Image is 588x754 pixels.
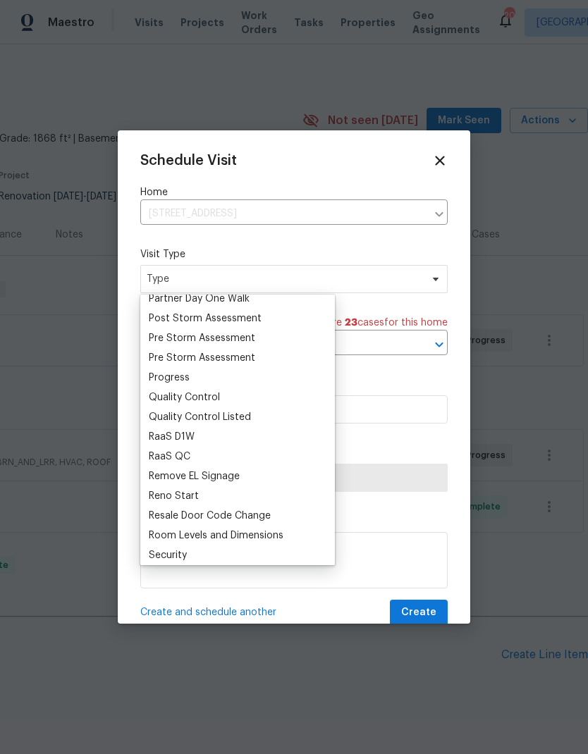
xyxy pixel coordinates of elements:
div: Progress [149,371,190,385]
label: Visit Type [140,247,448,261]
span: Create and schedule another [140,605,276,619]
div: Partner Day One Walk [149,292,250,306]
span: Create [401,604,436,622]
button: Create [390,600,448,626]
div: Remove EL Signage [149,469,240,483]
span: Schedule Visit [140,154,237,168]
div: Security [149,548,187,562]
span: Close [432,153,448,168]
div: Quality Control Listed [149,410,251,424]
span: Type [147,272,421,286]
div: Pre Storm Assessment [149,331,255,345]
span: There are case s for this home [300,316,448,330]
span: 23 [345,318,357,328]
input: Enter in an address [140,203,427,225]
label: Home [140,185,448,199]
div: Resale Door Code Change [149,509,271,523]
button: Open [429,335,449,354]
div: Quality Control [149,390,220,404]
div: RaaS QC [149,450,190,464]
div: Reno Start [149,489,199,503]
div: Pre Storm Assessment [149,351,255,365]
div: Post Storm Assessment [149,311,262,326]
div: RaaS D1W [149,430,195,444]
div: Room Levels and Dimensions [149,529,283,543]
